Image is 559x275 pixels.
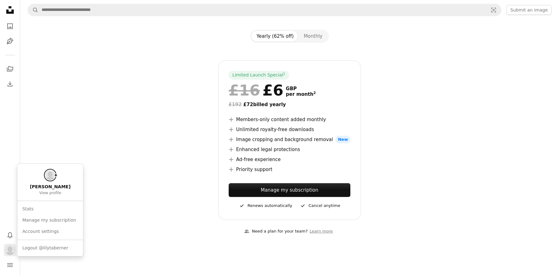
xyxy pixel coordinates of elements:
img: Avatar of user Lily Taberner [45,170,55,180]
button: Profile [4,244,16,256]
img: Avatar of user Lily Taberner [5,245,15,255]
span: View profile [39,191,61,196]
a: Stats [20,204,81,215]
a: Account settings [20,226,81,237]
span: Logout @lilytaberner [23,245,69,251]
a: Manage my subscription [20,215,81,226]
div: Profile [18,164,83,256]
span: [PERSON_NAME] [30,184,70,190]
